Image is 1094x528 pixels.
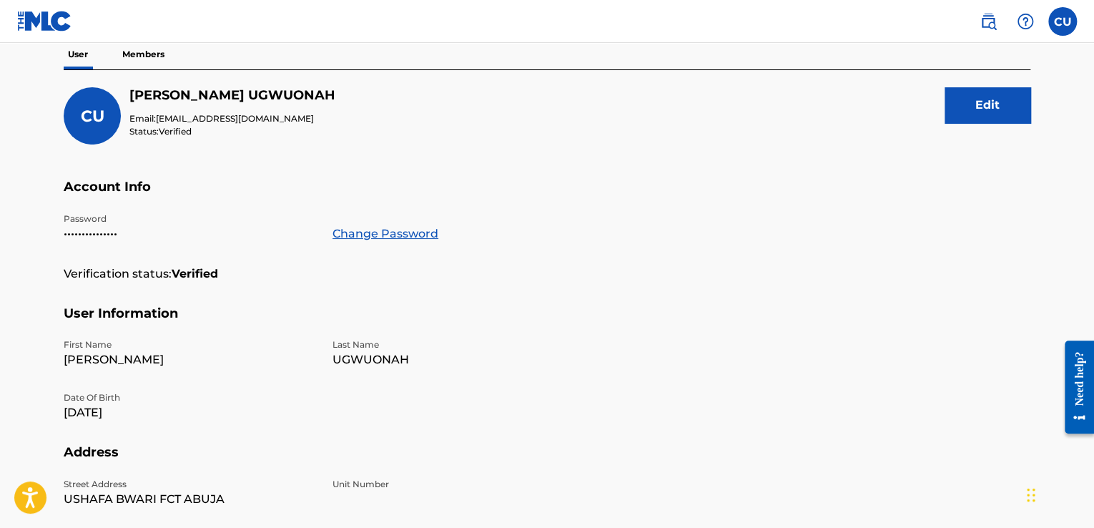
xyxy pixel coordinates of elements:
[129,125,335,138] p: Status:
[332,338,584,351] p: Last Name
[332,225,438,243] a: Change Password
[1017,13,1034,30] img: help
[64,478,315,491] p: Street Address
[81,107,104,126] span: CU
[1022,459,1094,528] iframe: Chat Widget
[945,87,1030,123] button: Edit
[64,391,315,404] p: Date Of Birth
[1011,7,1040,36] div: Help
[172,265,218,283] strong: Verified
[974,7,1002,36] a: Public Search
[1054,330,1094,445] iframe: Resource Center
[64,404,315,421] p: [DATE]
[17,11,72,31] img: MLC Logo
[1048,7,1077,36] div: User Menu
[64,265,172,283] p: Verification status:
[1027,474,1035,517] div: Drag
[118,39,169,69] p: Members
[156,113,314,124] span: [EMAIL_ADDRESS][DOMAIN_NAME]
[64,179,1030,212] h5: Account Info
[64,491,315,508] p: USHAFA BWARI FCT ABUJA
[129,112,335,125] p: Email:
[64,212,315,225] p: Password
[64,39,92,69] p: User
[332,478,584,491] p: Unit Number
[159,126,192,137] span: Verified
[64,338,315,351] p: First Name
[332,351,584,368] p: UGWUONAH
[64,225,315,243] p: •••••••••••••••
[980,13,997,30] img: search
[129,87,335,104] h5: COLLINS UGWUONAH
[64,444,1030,478] h5: Address
[64,305,1030,339] h5: User Information
[64,351,315,368] p: [PERSON_NAME]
